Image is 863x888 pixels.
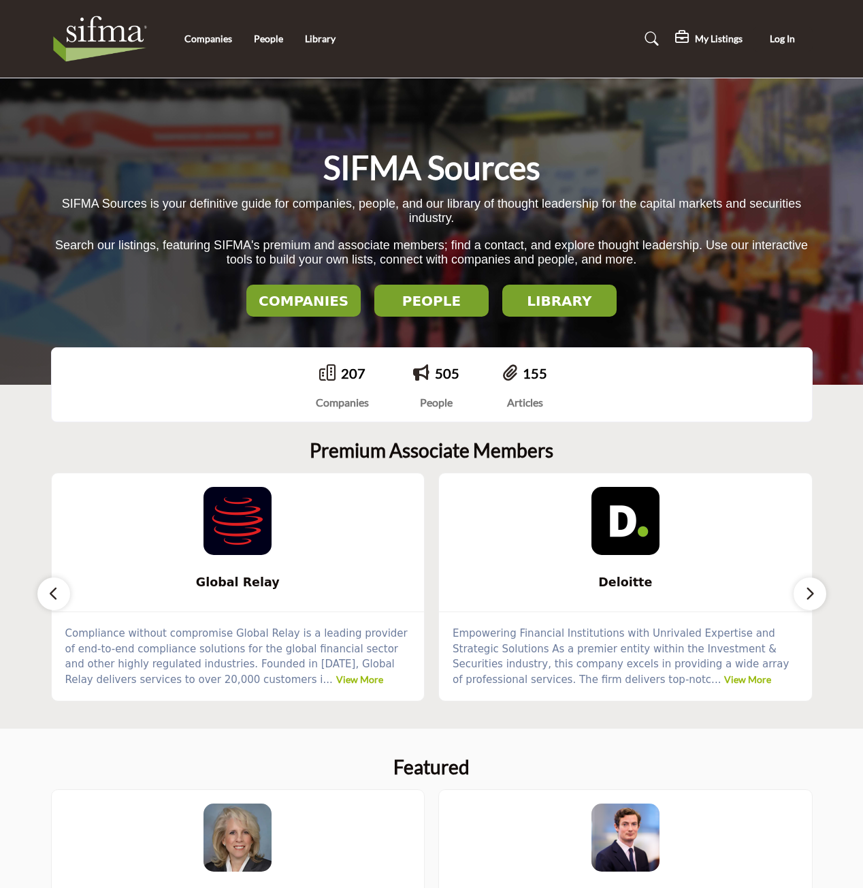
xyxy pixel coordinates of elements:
b: Global Relay [72,565,404,601]
h1: SIFMA Sources [323,146,540,189]
h2: LIBRARY [506,293,613,309]
span: Search our listings, featuring SIFMA's premium and associate members; find a contact, and explore... [55,238,808,266]
h2: Featured [393,756,470,779]
button: COMPANIES [246,285,361,317]
img: Global Relay [203,487,272,555]
img: Christopher Sparke [591,804,660,872]
div: Articles [503,394,547,411]
button: PEOPLE [374,285,489,317]
button: Log In [753,27,813,52]
div: My Listings [675,31,743,47]
a: Deloitte [439,565,812,601]
span: Log In [770,33,795,44]
img: Deloitte [591,487,660,555]
div: Companies [316,394,369,411]
button: LIBRARY [502,285,617,317]
span: Global Relay [72,573,404,591]
h2: COMPANIES [250,293,357,309]
img: Jodi L. Avergun [203,804,272,872]
span: Deloitte [459,573,792,591]
h2: PEOPLE [378,293,485,309]
b: Deloitte [459,565,792,601]
div: People [413,394,459,411]
a: View More [336,673,383,685]
a: 155 [523,365,547,381]
a: Library [305,33,336,44]
span: SIFMA Sources is your definitive guide for companies, people, and our library of thought leadersh... [62,197,802,225]
a: 505 [435,365,459,381]
p: Empowering Financial Institutions with Unrivaled Expertise and Strategic Solutions As a premier e... [453,626,798,687]
a: Global Relay [52,565,425,601]
a: 207 [341,365,365,381]
a: Companies [184,33,232,44]
span: ... [323,673,332,686]
p: Compliance without compromise Global Relay is a leading provider of end-to-end compliance solutio... [65,626,411,687]
a: Search [632,28,668,50]
h2: Premium Associate Members [310,439,553,462]
a: People [254,33,283,44]
span: ... [711,673,721,686]
img: Site Logo [51,12,157,66]
a: View More [724,673,771,685]
h5: My Listings [695,33,743,45]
